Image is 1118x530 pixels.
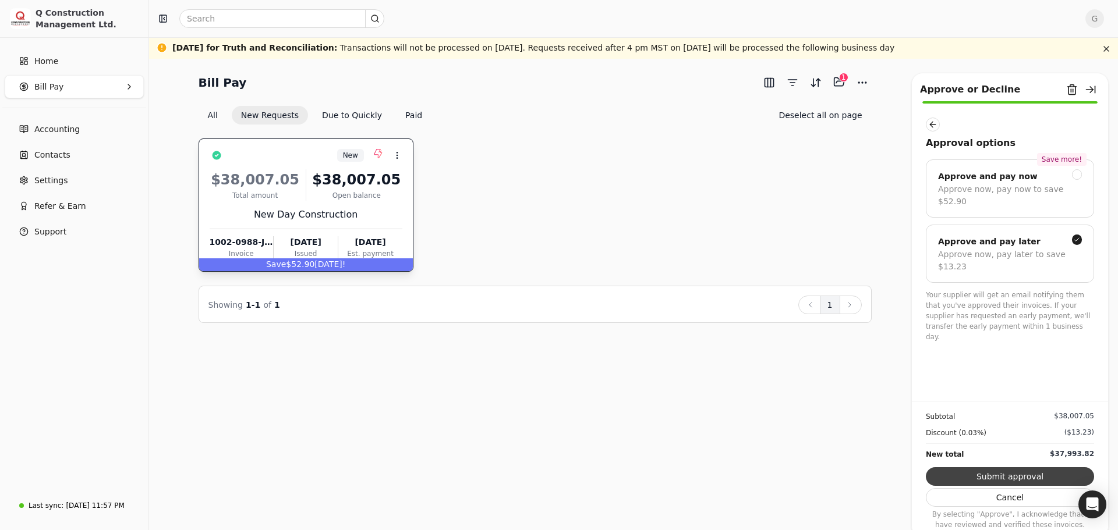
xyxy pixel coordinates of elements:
[274,300,280,310] span: 1
[313,106,391,125] button: Due to Quickly
[1064,427,1094,437] div: ($13.23)
[926,427,986,439] div: Discount (0.03%)
[34,226,66,238] span: Support
[10,8,31,29] img: 3171ca1f-602b-4dfe-91f0-0ace091e1481.jpeg
[938,248,1082,273] div: Approve now, pay later to save $13.23
[938,169,1038,183] div: Approve and pay now
[210,248,273,259] div: Invoice
[926,411,955,422] div: Subtotal
[5,220,144,243] button: Support
[34,149,70,161] span: Contacts
[1037,153,1087,166] div: Save more!
[210,236,273,248] div: 1002-0988-JAB
[1054,411,1094,421] div: $38,007.05
[34,81,63,93] span: Bill Pay
[5,75,144,98] button: Bill Pay
[199,258,413,271] div: $52.90
[938,234,1041,248] div: Approve and pay later
[839,73,848,82] div: 1
[210,190,301,201] div: Total amount
[208,300,243,310] span: Showing
[926,449,964,460] div: New total
[274,248,338,259] div: Issued
[36,7,139,30] div: Q Construction Management Ltd.
[66,500,124,511] div: [DATE] 11:57 PM
[5,143,144,166] a: Contacts
[938,183,1082,208] div: Approve now, pay now to save $52.90
[926,290,1094,342] p: Your supplier will get an email notifying them that you've approved their invoices. If your suppl...
[806,73,825,92] button: Sort
[338,248,402,259] div: Est. payment
[853,73,872,92] button: More
[830,73,848,91] button: Batch (1)
[34,200,86,212] span: Refer & Earn
[5,194,144,218] button: Refer & Earn
[1085,9,1104,28] button: G
[338,236,402,248] div: [DATE]
[266,259,286,269] span: Save
[926,136,1094,150] div: Approval options
[199,106,227,125] button: All
[920,83,1020,97] div: Approve or Decline
[34,123,80,136] span: Accounting
[5,118,144,141] a: Accounting
[199,73,247,92] h2: Bill Pay
[396,106,431,125] button: Paid
[314,259,345,269] span: [DATE]!
[769,106,871,125] button: Deselect all on page
[179,9,384,28] input: Search
[246,300,260,310] span: 1 - 1
[5,49,144,73] a: Home
[274,236,338,248] div: [DATE]
[232,106,308,125] button: New Requests
[1050,449,1094,459] div: $37,993.82
[1078,490,1106,518] div: Open Intercom Messenger
[343,150,358,161] span: New
[34,55,58,67] span: Home
[210,169,301,190] div: $38,007.05
[29,500,63,511] div: Last sync:
[926,509,1094,530] p: By selecting "Approve", I acknowledge that I have reviewed and verified these invoices.
[263,300,271,310] span: of
[311,190,402,201] div: Open balance
[210,208,402,222] div: New Day Construction
[5,495,144,516] a: Last sync:[DATE] 11:57 PM
[311,169,402,190] div: $38,007.05
[926,467,1094,486] button: Submit approval
[926,488,1094,507] button: Cancel
[172,42,894,54] div: Transactions will not be processed on [DATE]. Requests received after 4 pm MST on [DATE] will be ...
[820,296,840,314] button: 1
[172,43,337,52] span: [DATE] for Truth and Reconciliation :
[5,169,144,192] a: Settings
[34,175,68,187] span: Settings
[199,106,432,125] div: Invoice filter options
